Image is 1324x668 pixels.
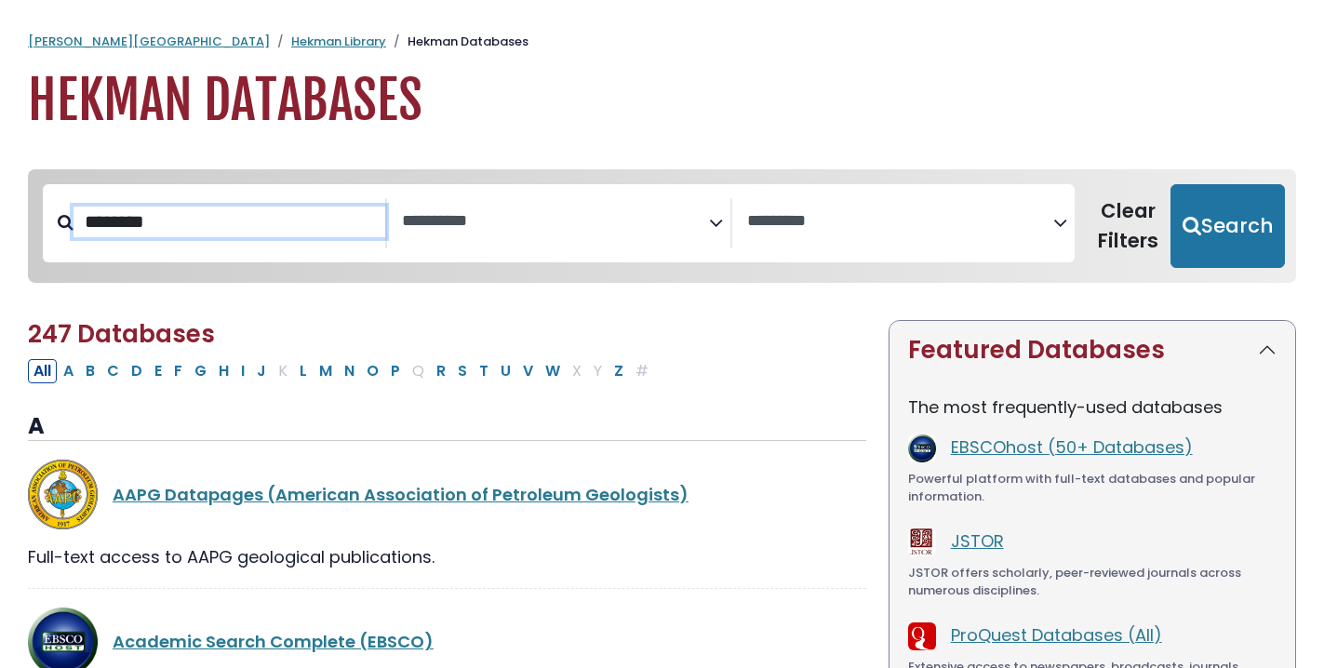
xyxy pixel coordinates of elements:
[908,394,1277,420] p: The most frequently-used databases
[74,207,385,237] input: Search database by title or keyword
[314,359,338,383] button: Filter Results M
[609,359,629,383] button: Filter Results Z
[235,359,250,383] button: Filter Results I
[189,359,212,383] button: Filter Results G
[291,33,386,50] a: Hekman Library
[474,359,494,383] button: Filter Results T
[951,435,1193,459] a: EBSCOhost (50+ Databases)
[58,359,79,383] button: Filter Results A
[168,359,188,383] button: Filter Results F
[747,212,1053,232] textarea: Search
[889,321,1295,380] button: Featured Databases
[1086,184,1170,268] button: Clear Filters
[113,630,434,653] a: Academic Search Complete (EBSCO)
[28,33,1296,51] nav: breadcrumb
[80,359,100,383] button: Filter Results B
[28,70,1296,132] h1: Hekman Databases
[126,359,148,383] button: Filter Results D
[294,359,313,383] button: Filter Results L
[951,623,1162,647] a: ProQuest Databases (All)
[28,169,1296,283] nav: Search filters
[339,359,360,383] button: Filter Results N
[28,359,57,383] button: All
[28,544,866,569] div: Full-text access to AAPG geological publications.
[113,483,689,506] a: AAPG Datapages (American Association of Petroleum Geologists)
[385,359,406,383] button: Filter Results P
[402,212,708,232] textarea: Search
[517,359,539,383] button: Filter Results V
[452,359,473,383] button: Filter Results S
[28,413,866,441] h3: A
[540,359,566,383] button: Filter Results W
[101,359,125,383] button: Filter Results C
[386,33,528,51] li: Hekman Databases
[951,529,1004,553] a: JSTOR
[495,359,516,383] button: Filter Results U
[908,470,1277,506] div: Powerful platform with full-text databases and popular information.
[908,564,1277,600] div: JSTOR offers scholarly, peer-reviewed journals across numerous disciplines.
[149,359,167,383] button: Filter Results E
[213,359,234,383] button: Filter Results H
[251,359,272,383] button: Filter Results J
[28,317,215,351] span: 247 Databases
[431,359,451,383] button: Filter Results R
[28,358,656,381] div: Alpha-list to filter by first letter of database name
[1170,184,1285,268] button: Submit for Search Results
[28,33,270,50] a: [PERSON_NAME][GEOGRAPHIC_DATA]
[361,359,384,383] button: Filter Results O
